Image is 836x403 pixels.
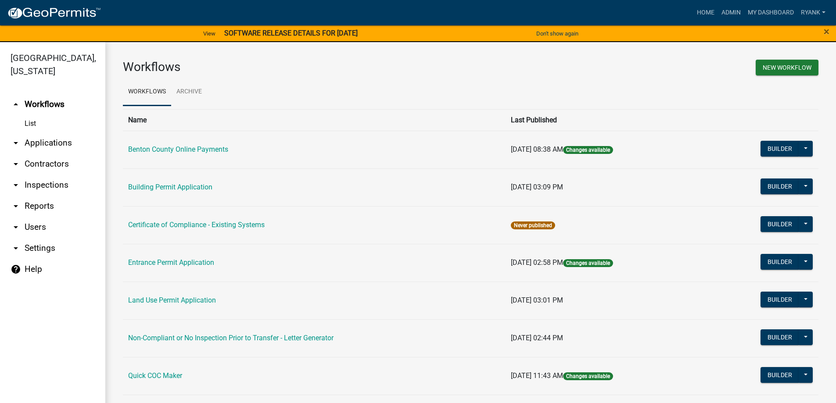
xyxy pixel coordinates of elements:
[511,371,563,380] span: [DATE] 11:43 AM
[511,183,563,191] span: [DATE] 03:09 PM
[761,367,799,383] button: Builder
[797,4,829,21] a: RyanK
[123,60,464,75] h3: Workflows
[761,141,799,157] button: Builder
[11,159,21,169] i: arrow_drop_down
[128,334,334,342] a: Non-Compliant or No Inspection Prior to Transfer - Letter Generator
[511,334,563,342] span: [DATE] 02:44 PM
[128,145,228,153] a: Benton County Online Payments
[123,78,171,106] a: Workflows
[511,145,563,153] span: [DATE] 08:38 AM
[824,26,829,37] button: Close
[224,29,358,37] strong: SOFTWARE RELEASE DETAILS FOR [DATE]
[563,146,613,154] span: Changes available
[128,258,214,267] a: Entrance Permit Application
[11,180,21,190] i: arrow_drop_down
[824,25,829,38] span: ×
[511,258,563,267] span: [DATE] 02:58 PM
[756,60,818,75] button: New Workflow
[511,296,563,304] span: [DATE] 03:01 PM
[506,109,706,131] th: Last Published
[761,292,799,307] button: Builder
[563,372,613,380] span: Changes available
[511,221,555,229] span: Never published
[718,4,744,21] a: Admin
[533,26,582,41] button: Don't show again
[563,259,613,267] span: Changes available
[744,4,797,21] a: My Dashboard
[123,109,506,131] th: Name
[128,296,216,304] a: Land Use Permit Application
[11,201,21,211] i: arrow_drop_down
[761,254,799,270] button: Builder
[128,183,212,191] a: Building Permit Application
[11,264,21,275] i: help
[761,216,799,232] button: Builder
[11,99,21,110] i: arrow_drop_up
[128,371,182,380] a: Quick COC Maker
[128,221,265,229] a: Certificate of Compliance - Existing Systems
[200,26,219,41] a: View
[11,243,21,253] i: arrow_drop_down
[11,222,21,232] i: arrow_drop_down
[171,78,207,106] a: Archive
[11,138,21,148] i: arrow_drop_down
[761,178,799,194] button: Builder
[693,4,718,21] a: Home
[761,329,799,345] button: Builder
